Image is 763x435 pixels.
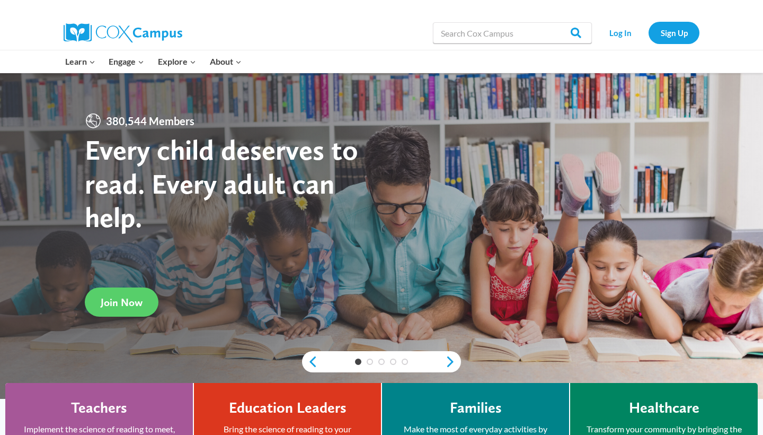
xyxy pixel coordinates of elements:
strong: Every child deserves to read. Every adult can help. [85,133,358,234]
span: Join Now [101,296,143,309]
a: next [445,355,461,368]
input: Search Cox Campus [433,22,592,43]
a: 3 [378,359,385,365]
span: 380,544 Members [102,112,199,129]
a: previous [302,355,318,368]
h4: Education Leaders [229,399,347,417]
img: Cox Campus [64,23,182,42]
h4: Healthcare [629,399,699,417]
nav: Secondary Navigation [597,22,699,43]
span: Learn [65,55,95,68]
a: 5 [402,359,408,365]
nav: Primary Navigation [58,50,248,73]
a: 2 [367,359,373,365]
div: content slider buttons [302,351,461,372]
a: Log In [597,22,643,43]
span: Explore [158,55,196,68]
h4: Families [450,399,502,417]
span: About [210,55,242,68]
a: 1 [355,359,361,365]
a: 4 [390,359,396,365]
h4: Teachers [71,399,127,417]
a: Sign Up [649,22,699,43]
span: Engage [109,55,144,68]
a: Join Now [85,288,158,317]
